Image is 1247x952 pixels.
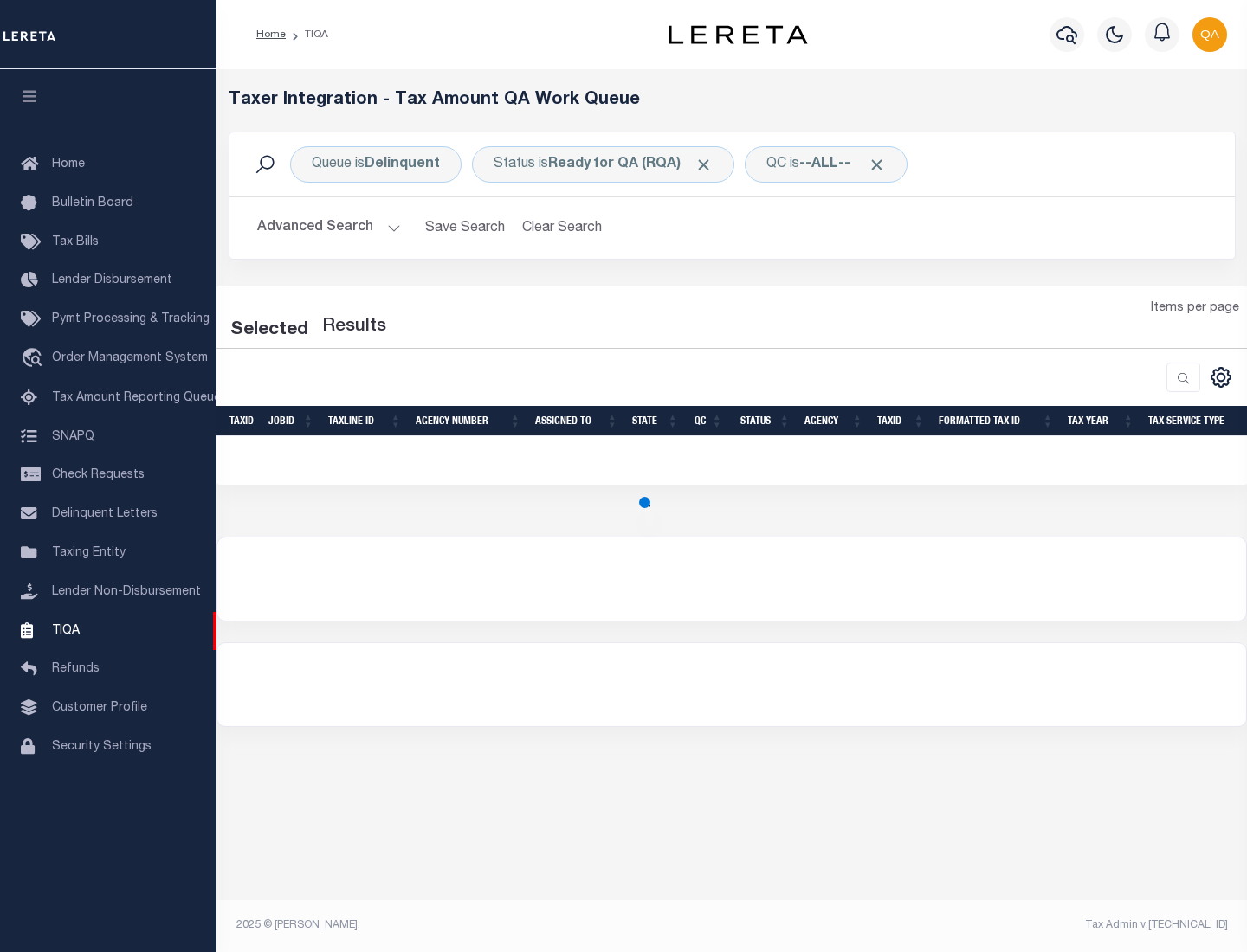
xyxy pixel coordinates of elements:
[52,158,85,170] span: Home
[52,586,201,598] span: Lender Non-Disbursement
[799,158,850,171] b: --ALL--
[52,508,158,520] span: Delinquent Letters
[256,29,286,40] a: Home
[21,348,48,370] i: travel_explore
[409,406,528,436] th: Agency Number
[257,211,401,245] button: Advanced Search
[52,313,210,325] span: Pymt Processing & Tracking
[472,146,734,183] div: Click to Edit
[1192,17,1227,52] img: svg+xml;base64,PHN2ZyB4bWxucz0iaHR0cDovL3d3dy53My5vcmcvMjAwMC9zdmciIHBvaW50ZXItZXZlbnRzPSJub25lIi...
[52,352,208,364] span: Order Management System
[290,146,462,183] div: Click to Edit
[52,392,221,404] span: Tax Amount Reporting Queue
[223,917,733,933] div: 2025 © [PERSON_NAME].
[745,146,908,183] div: Click to Edit
[52,702,147,714] span: Customer Profile
[870,406,932,436] th: TaxID
[52,624,80,636] span: TIQA
[52,547,126,559] span: Taxing Entity
[745,917,1228,933] div: Tax Admin v.[TECHNICAL_ID]
[52,430,94,442] span: SNAPQ
[1061,406,1141,436] th: Tax Year
[798,406,870,436] th: Agency
[365,158,440,171] b: Delinquent
[52,741,152,753] span: Security Settings
[1151,299,1239,318] span: Items per page
[262,406,321,436] th: JobID
[515,211,610,245] button: Clear Search
[223,406,262,436] th: TaxID
[321,406,409,436] th: TaxLine ID
[52,197,133,209] span: Bulletin Board
[528,406,625,436] th: Assigned To
[415,211,515,245] button: Save Search
[548,158,713,171] b: Ready for QA (RQA)
[625,406,686,436] th: State
[286,27,328,42] li: TIQA
[52,274,172,286] span: Lender Disbursement
[730,406,798,436] th: Status
[52,469,145,481] span: Check Requests
[230,317,308,344] div: Selected
[932,406,1061,436] th: Formatted Tax ID
[695,156,713,174] span: Click to Remove
[868,156,886,174] span: Click to Remove
[669,25,807,44] img: logo-dark.svg
[52,663,100,675] span: Refunds
[52,236,99,248] span: Tax Bills
[322,313,386,341] label: Results
[229,90,1236,111] h5: Taxer Integration - Tax Amount QA Work Queue
[686,406,730,436] th: QC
